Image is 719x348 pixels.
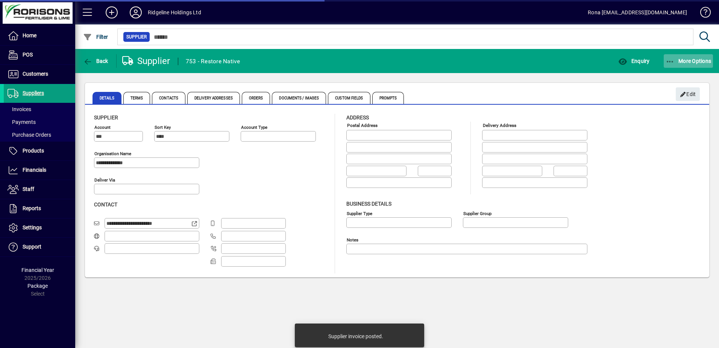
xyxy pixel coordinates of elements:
[8,106,31,112] span: Invoices
[8,132,51,138] span: Purchase Orders
[83,34,108,40] span: Filter
[123,92,150,104] span: Terms
[94,177,115,183] mat-label: Deliver via
[4,116,75,128] a: Payments
[126,33,147,41] span: Supplier
[94,125,111,130] mat-label: Account
[664,54,713,68] button: More Options
[680,88,696,101] span: Edit
[94,201,117,208] span: Contact
[155,125,171,130] mat-label: Sort key
[75,54,117,68] app-page-header-button: Back
[676,87,700,101] button: Edit
[23,224,42,230] span: Settings
[152,92,185,104] span: Contacts
[328,333,383,340] div: Supplier invoice posted.
[328,92,370,104] span: Custom Fields
[81,30,110,44] button: Filter
[186,55,240,67] div: 753 - Restore Native
[242,92,270,104] span: Orders
[347,237,358,242] mat-label: Notes
[588,6,687,18] div: Rona [EMAIL_ADDRESS][DOMAIN_NAME]
[4,238,75,256] a: Support
[100,6,124,19] button: Add
[4,142,75,160] a: Products
[272,92,326,104] span: Documents / Images
[23,71,48,77] span: Customers
[23,52,33,58] span: POS
[4,180,75,199] a: Staff
[122,55,170,67] div: Supplier
[4,199,75,218] a: Reports
[94,114,118,121] span: Supplier
[347,211,372,216] mat-label: Supplier type
[4,218,75,237] a: Settings
[4,65,75,84] a: Customers
[4,103,75,116] a: Invoices
[23,186,34,192] span: Staff
[23,32,36,38] span: Home
[463,211,491,216] mat-label: Supplier group
[148,6,201,18] div: Ridgeline Holdings Ltd
[666,58,711,64] span: More Options
[81,54,110,68] button: Back
[23,167,46,173] span: Financials
[618,58,649,64] span: Enquiry
[94,151,131,156] mat-label: Organisation name
[23,244,41,250] span: Support
[27,283,48,289] span: Package
[372,92,404,104] span: Prompts
[241,125,267,130] mat-label: Account Type
[695,2,710,26] a: Knowledge Base
[4,26,75,45] a: Home
[83,58,108,64] span: Back
[346,114,369,121] span: Address
[124,6,148,19] button: Profile
[187,92,240,104] span: Delivery Addresses
[4,161,75,180] a: Financials
[346,201,391,207] span: Business details
[4,128,75,141] a: Purchase Orders
[23,90,44,96] span: Suppliers
[8,119,36,125] span: Payments
[4,46,75,64] a: POS
[23,205,41,211] span: Reports
[616,54,651,68] button: Enquiry
[23,148,44,154] span: Products
[93,92,121,104] span: Details
[21,267,54,273] span: Financial Year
